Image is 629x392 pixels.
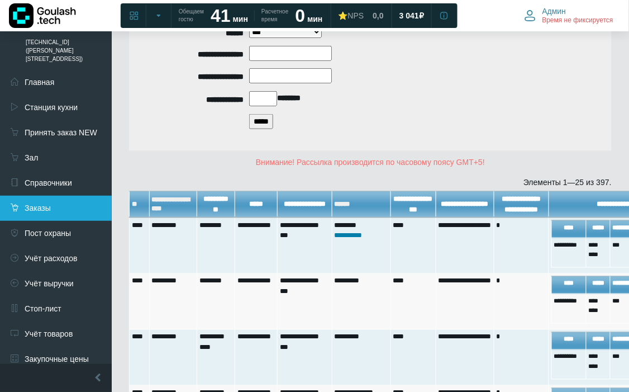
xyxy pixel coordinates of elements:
span: мин [233,15,248,23]
a: Обещаем гостю 41 мин Расчетное время 0 мин [172,6,330,26]
span: Расчетное время [261,8,288,23]
span: Обещаем гостю [179,8,204,23]
span: мин [307,15,322,23]
span: 0,0 [373,11,383,21]
a: 3 041 ₽ [393,6,431,26]
div: Элементы 1—25 из 397. [129,177,612,188]
button: Админ Время не фиксируется [518,4,620,27]
img: Логотип компании Goulash.tech [9,3,76,28]
span: Внимание! Рассылка производится по часовому поясу GMT+5! [256,158,485,167]
span: Время не фиксируется [542,16,613,25]
span: 3 041 [399,11,419,21]
strong: 41 [211,6,231,26]
span: ₽ [419,11,424,21]
span: Админ [542,6,566,16]
strong: 0 [296,6,306,26]
span: NPS [348,11,364,20]
a: ⭐NPS 0,0 [332,6,390,26]
div: ⭐ [339,11,364,21]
